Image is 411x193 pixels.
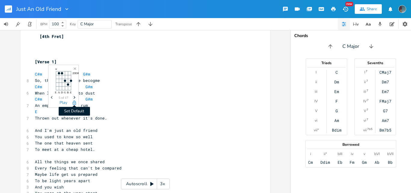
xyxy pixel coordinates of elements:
[35,90,95,96] span: When love turns into dust
[355,61,396,65] div: Sevenths
[338,151,342,156] div: bIII
[387,151,394,156] div: bVII
[363,128,367,132] div: vii
[363,151,365,156] div: v
[379,128,391,132] div: Bm7b5
[70,22,76,26] div: Key
[35,184,64,190] span: And you wish
[80,21,94,27] span: C Major
[367,127,372,132] sup: 7b5
[342,43,359,50] span: C Major
[35,128,97,133] span: And I'm just an old friend
[314,99,318,104] div: IV
[61,91,63,94] text: D
[398,5,406,13] img: Caio Langlois
[85,96,93,102] span: G#m
[64,109,69,114] span: F#
[35,115,107,121] span: Thrown out whenever it's done.
[388,160,393,165] div: Bb
[364,108,366,113] div: V
[68,100,80,105] button: Set Default
[345,2,353,6] div: New
[335,108,338,113] div: G
[366,69,367,74] sup: 7
[351,151,354,156] div: iv
[339,4,351,14] button: New
[310,151,311,156] div: i
[35,96,42,102] span: C#m
[67,91,69,94] text: B
[35,109,37,114] span: E
[334,79,339,84] div: Dm
[157,179,168,189] div: 3x
[382,79,389,84] div: Dm7
[314,128,319,132] div: vii°
[70,91,72,94] text: E
[35,178,90,183] span: To be light years apart
[350,160,354,165] div: Fm
[379,70,391,75] div: CMaj7
[366,117,368,122] sup: 7
[35,165,122,171] span: Every feeling that can't be compared
[362,160,367,165] div: Gm
[35,134,93,139] span: You used to know so well
[40,23,47,26] div: BPM
[35,59,57,64] span: [Verse 1]
[334,89,339,94] div: Em
[55,67,57,71] text: ×
[40,34,64,39] span: [4th Fret]
[73,72,99,75] text: [DEMOGRAPHIC_DATA]
[55,91,57,94] text: E
[338,160,342,165] div: Eb
[35,172,97,177] span: Maybe life get us prepared
[367,6,377,12] div: Share
[35,147,95,152] span: To meet at a cheap hotel.
[306,61,347,65] div: Triads
[35,78,100,83] span: So, this is what we becogme
[363,89,366,94] div: iii
[383,108,388,113] div: G7
[16,6,61,12] span: Just An Old Friend
[315,108,317,113] div: V
[315,118,317,123] div: vi
[334,118,339,123] div: Am
[294,34,407,38] div: Chords
[364,79,366,84] div: ii
[315,89,317,94] div: iii
[59,96,68,99] span: 5 of 17
[375,160,379,165] div: Ab
[367,98,369,103] sup: 7
[35,159,105,164] span: All the things we once shared
[332,128,341,132] div: Bdim
[308,160,313,165] div: Cm
[35,71,42,77] span: C#m
[366,88,368,93] sup: 7
[366,79,368,83] sup: 7
[355,4,382,14] button: Share
[35,103,88,108] span: An empty bottle of rum
[60,101,67,106] button: Play
[363,99,366,104] div: IV
[379,99,391,104] div: FMaj7
[35,140,93,146] span: The one that heaven sent
[324,151,327,156] div: ii°
[374,151,380,156] div: bVI
[364,70,365,75] div: I
[382,89,389,94] div: Em7
[58,91,60,94] text: A
[363,118,366,123] div: vi
[121,179,170,189] div: Autoscroll
[382,118,389,123] div: Am7
[366,107,368,112] sup: 7
[64,91,66,94] text: G
[335,70,338,75] div: C
[316,70,317,75] div: I
[320,160,330,165] div: Ddim
[85,84,93,89] span: G#m
[115,22,132,26] div: Transpose
[83,71,90,77] span: G#m
[306,143,396,146] div: Borrowed
[315,79,317,84] div: ii
[335,99,338,104] div: F
[35,84,42,89] span: C#m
